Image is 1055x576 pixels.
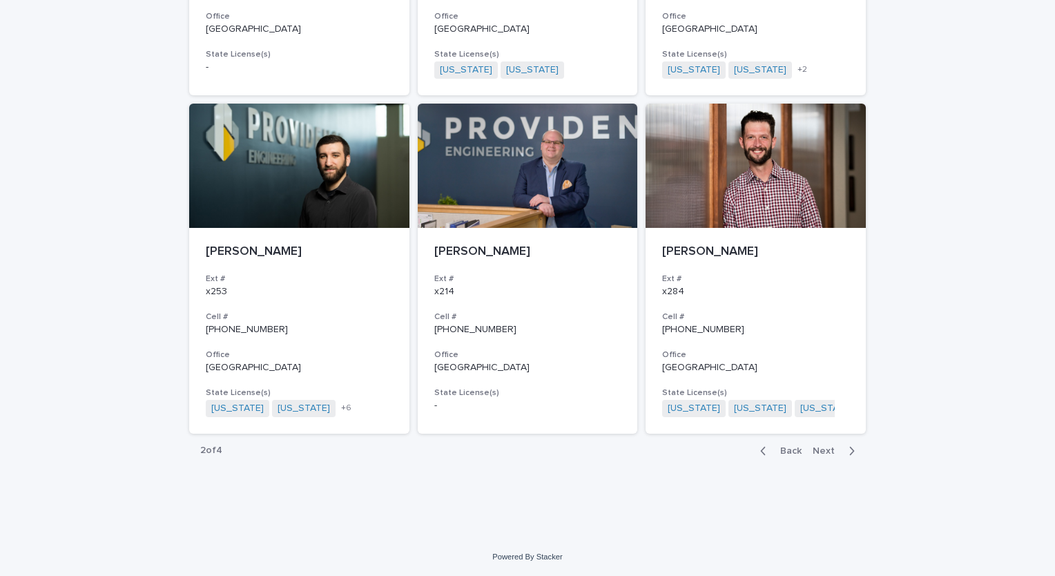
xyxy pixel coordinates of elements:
a: [US_STATE] [440,64,492,76]
h3: Ext # [662,273,849,285]
a: [PERSON_NAME]Ext #x253Cell #[PHONE_NUMBER]Office[GEOGRAPHIC_DATA]State License(s)[US_STATE] [US_S... [189,104,409,434]
button: Next [807,445,866,457]
a: x284 [662,287,684,296]
p: [GEOGRAPHIC_DATA] [206,362,393,374]
p: [PERSON_NAME] [434,244,621,260]
h3: State License(s) [434,49,621,60]
p: 2 of 4 [189,434,233,468]
a: [PERSON_NAME]Ext #x214Cell #[PHONE_NUMBER]Office[GEOGRAPHIC_DATA]State License(s)- [418,104,638,434]
p: [GEOGRAPHIC_DATA] [434,23,621,35]
h3: Office [206,349,393,361]
a: x214 [434,287,454,296]
a: Powered By Stacker [492,553,562,561]
p: [GEOGRAPHIC_DATA] [206,23,393,35]
h3: Office [662,11,849,22]
p: [GEOGRAPHIC_DATA] [662,362,849,374]
a: x253 [206,287,227,296]
span: + 6 [341,404,351,412]
a: [PHONE_NUMBER] [662,325,744,334]
a: [US_STATE] [734,403,786,414]
h3: Office [206,11,393,22]
a: [US_STATE] [211,403,264,414]
h3: Office [434,11,621,22]
a: [US_STATE] [506,64,559,76]
h3: Office [434,349,621,361]
h3: Ext # [434,273,621,285]
span: Next [813,446,843,456]
h3: Cell # [662,311,849,323]
a: [US_STATE] [800,403,853,414]
a: [US_STATE] [734,64,786,76]
a: [US_STATE] [668,64,720,76]
button: Back [749,445,807,457]
h3: Office [662,349,849,361]
h3: State License(s) [206,387,393,399]
a: [US_STATE] [668,403,720,414]
h3: State License(s) [206,49,393,60]
p: [PERSON_NAME] [662,244,849,260]
a: [US_STATE] [278,403,330,414]
h3: State License(s) [662,387,849,399]
p: [GEOGRAPHIC_DATA] [662,23,849,35]
span: Back [772,446,802,456]
span: + 2 [797,66,807,74]
a: [PERSON_NAME]Ext #x284Cell #[PHONE_NUMBER]Office[GEOGRAPHIC_DATA]State License(s)[US_STATE] [US_S... [646,104,866,434]
p: [PERSON_NAME] [206,244,393,260]
h3: Cell # [434,311,621,323]
h3: Ext # [206,273,393,285]
a: [PHONE_NUMBER] [206,325,288,334]
h3: Cell # [206,311,393,323]
p: - [434,400,621,412]
a: [PHONE_NUMBER] [434,325,516,334]
p: - [206,61,393,73]
h3: State License(s) [662,49,849,60]
h3: State License(s) [434,387,621,399]
p: [GEOGRAPHIC_DATA] [434,362,621,374]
